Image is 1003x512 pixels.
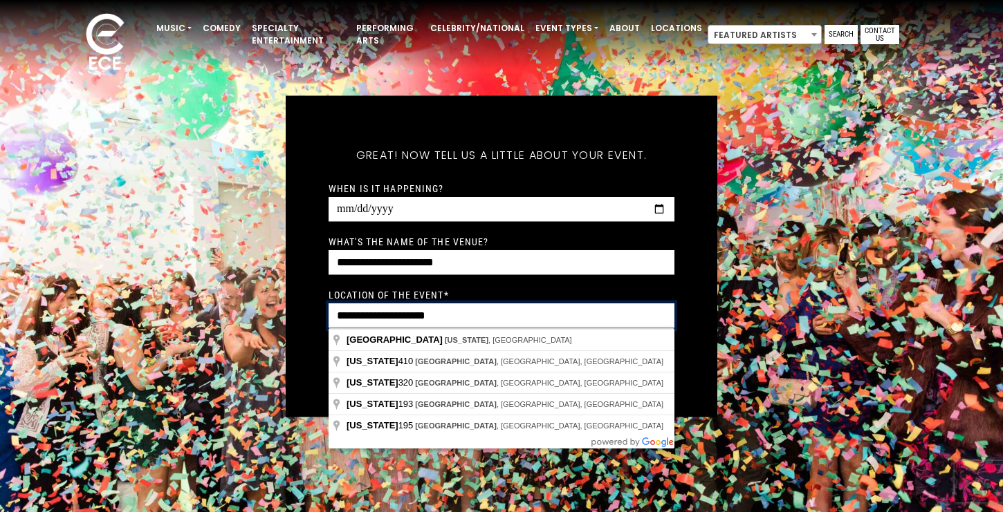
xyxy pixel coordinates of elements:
a: Comedy [197,17,246,40]
span: 195 [347,420,415,430]
span: [US_STATE] [347,420,398,430]
a: Locations [645,17,708,40]
span: Featured Artists [708,26,821,45]
span: [GEOGRAPHIC_DATA] [415,400,497,408]
img: ece_new_logo_whitev2-1.png [71,10,140,77]
span: [GEOGRAPHIC_DATA] [415,357,497,366]
span: [US_STATE] [347,399,398,409]
span: [US_STATE] [347,356,398,366]
a: About [604,17,645,40]
a: Music [151,17,197,40]
span: [US_STATE] [347,377,398,388]
label: What's the name of the venue? [329,235,488,247]
span: 193 [347,399,415,409]
span: Featured Artists [708,25,822,44]
label: When is it happening? [329,182,444,194]
span: , [GEOGRAPHIC_DATA], [GEOGRAPHIC_DATA] [415,400,663,408]
span: [GEOGRAPHIC_DATA] [415,421,497,430]
a: Performing Arts [351,17,425,53]
a: Search [825,25,858,44]
span: , [GEOGRAPHIC_DATA], [GEOGRAPHIC_DATA] [415,357,663,366]
span: 320 [347,377,415,388]
a: Celebrity/National [425,17,530,40]
span: , [GEOGRAPHIC_DATA], [GEOGRAPHIC_DATA] [415,379,663,387]
a: Contact Us [861,25,899,44]
span: [GEOGRAPHIC_DATA] [347,334,443,345]
a: Specialty Entertainment [246,17,351,53]
span: , [GEOGRAPHIC_DATA], [GEOGRAPHIC_DATA] [415,421,663,430]
span: , [GEOGRAPHIC_DATA] [445,336,572,344]
label: Location of the event [329,288,449,301]
h5: Great! Now tell us a little about your event. [329,130,674,180]
span: [GEOGRAPHIC_DATA] [415,379,497,387]
span: [US_STATE] [445,336,488,344]
span: 410 [347,356,415,366]
a: Event Types [530,17,604,40]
